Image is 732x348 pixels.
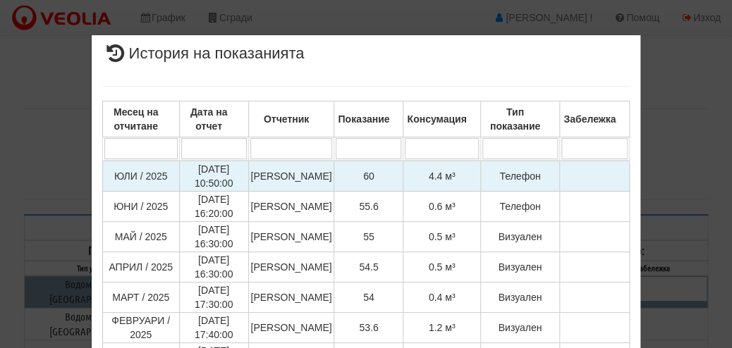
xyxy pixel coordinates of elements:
span: 54 [363,292,374,303]
td: МАРТ / 2025 [102,282,179,313]
td: АПРИЛ / 2025 [102,252,179,282]
td: [DATE] 16:20:00 [179,192,248,222]
td: Визуален [480,282,559,313]
td: [DATE] 17:40:00 [179,313,248,343]
td: [PERSON_NAME] [248,192,334,222]
th: Показание: No sort applied, activate to apply an ascending sort [334,101,403,137]
td: ФЕВРУАРИ / 2025 [102,313,179,343]
span: 0.5 м³ [429,261,456,273]
td: Телефон [480,192,559,222]
b: Показание [338,113,389,125]
td: [PERSON_NAME] [248,222,334,252]
span: 0.5 м³ [429,231,456,242]
span: 53.6 [359,322,378,333]
td: [DATE] 16:30:00 [179,222,248,252]
th: Дата на отчет: No sort applied, activate to apply an ascending sort [179,101,248,137]
th: Месец на отчитане: No sort applied, activate to apply an ascending sort [102,101,179,137]
td: [DATE] 17:30:00 [179,282,248,313]
b: Отчетник [264,113,309,125]
b: Дата на отчет [190,106,228,132]
span: 55.6 [359,201,378,212]
td: Визуален [480,222,559,252]
span: 4.4 м³ [429,170,456,182]
span: 1.2 м³ [429,322,456,333]
td: [DATE] 16:30:00 [179,252,248,282]
td: [PERSON_NAME] [248,161,334,192]
th: Забележка: No sort applied, activate to apply an ascending sort [560,101,630,137]
td: ЮЛИ / 2025 [102,161,179,192]
td: Визуален [480,252,559,282]
td: Телефон [480,161,559,192]
th: Тип показание: No sort applied, activate to apply an ascending sort [480,101,559,137]
span: 0.6 м³ [429,201,456,212]
b: Тип показание [490,106,540,132]
td: [DATE] 10:50:00 [179,161,248,192]
td: МАЙ / 2025 [102,222,179,252]
span: История на показанията [102,46,305,72]
b: Забележка [563,113,616,125]
td: [PERSON_NAME] [248,282,334,313]
b: Месец на отчитане [114,106,159,132]
span: 0.4 м³ [429,292,456,303]
td: [PERSON_NAME] [248,252,334,282]
th: Отчетник: No sort applied, activate to apply an ascending sort [248,101,334,137]
td: ЮНИ / 2025 [102,192,179,222]
span: 55 [363,231,374,242]
b: Консумация [407,113,466,125]
span: 54.5 [359,261,378,273]
span: 60 [363,170,374,182]
td: Визуален [480,313,559,343]
th: Консумация: No sort applied, activate to apply an ascending sort [403,101,480,137]
td: [PERSON_NAME] [248,313,334,343]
